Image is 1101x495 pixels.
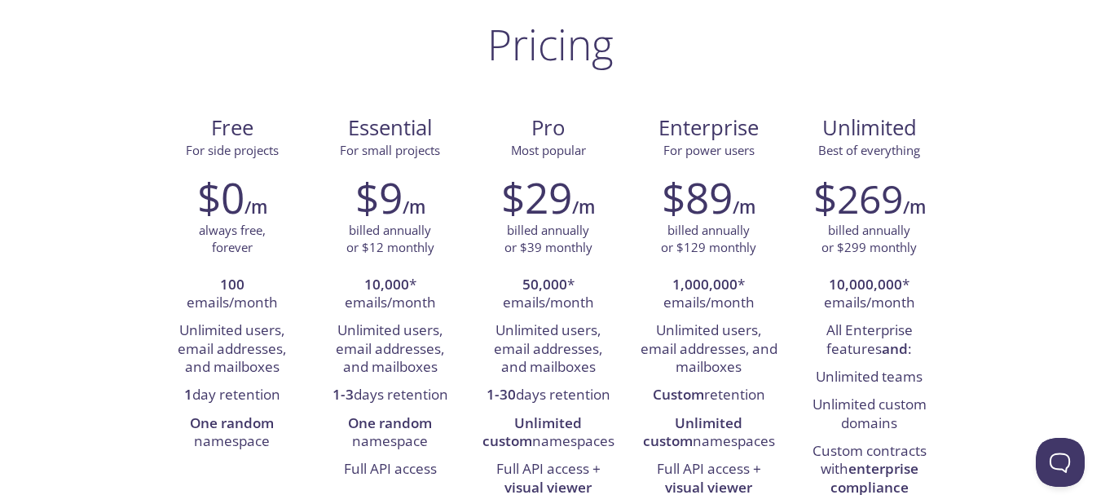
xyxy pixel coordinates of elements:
li: namespaces [482,410,615,457]
span: Most popular [511,142,586,158]
strong: One random [348,413,432,432]
span: Pro [482,114,614,142]
strong: 1-30 [487,385,516,404]
h6: /m [733,193,755,221]
li: All Enterprise features : [803,317,936,364]
li: namespace [324,410,457,457]
li: * emails/month [640,272,778,318]
strong: Custom [653,385,704,404]
p: billed annually or $39 monthly [504,222,592,257]
li: Unlimited users, email addresses, and mailboxes [640,317,778,382]
span: For power users [663,142,755,158]
strong: 10,000,000 [829,275,902,294]
span: 269 [837,172,903,225]
h6: /m [403,193,425,221]
li: Full API access [324,456,457,484]
strong: Unlimited custom [643,413,743,450]
p: always free, forever [199,222,266,257]
p: billed annually or $299 monthly [821,222,917,257]
span: Enterprise [641,114,777,142]
li: days retention [324,382,457,409]
h6: /m [244,193,267,221]
li: namespaces [640,410,778,457]
strong: 10,000 [364,275,409,294]
li: days retention [482,382,615,409]
li: Unlimited teams [803,364,936,391]
li: emails/month [165,272,299,318]
strong: 1-3 [333,385,354,404]
span: Best of everything [818,142,920,158]
p: billed annually or $12 monthly [346,222,434,257]
li: Unlimited custom domains [803,391,936,438]
p: billed annually or $129 monthly [661,222,756,257]
li: Unlimited users, email addresses, and mailboxes [482,317,615,382]
h2: $89 [662,173,733,222]
strong: One random [190,413,274,432]
li: Unlimited users, email addresses, and mailboxes [324,317,457,382]
h6: /m [903,193,926,221]
h2: $0 [197,173,244,222]
strong: and [882,339,908,358]
strong: 1,000,000 [672,275,738,294]
span: For small projects [340,142,440,158]
span: For side projects [186,142,279,158]
span: Free [166,114,298,142]
span: Unlimited [822,113,917,142]
iframe: Help Scout Beacon - Open [1036,438,1085,487]
li: * emails/month [803,272,936,318]
li: * emails/month [324,272,457,318]
h1: Pricing [487,20,614,69]
li: * emails/month [482,272,615,318]
h2: $29 [501,173,572,222]
strong: 1 [184,385,192,404]
span: Essential [324,114,456,142]
li: day retention [165,382,299,409]
strong: 100 [220,275,244,294]
li: retention [640,382,778,409]
h2: $9 [355,173,403,222]
li: namespace [165,410,299,457]
h2: $ [813,173,903,222]
strong: Unlimited custom [482,413,583,450]
strong: 50,000 [522,275,567,294]
li: Unlimited users, email addresses, and mailboxes [165,317,299,382]
h6: /m [572,193,595,221]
